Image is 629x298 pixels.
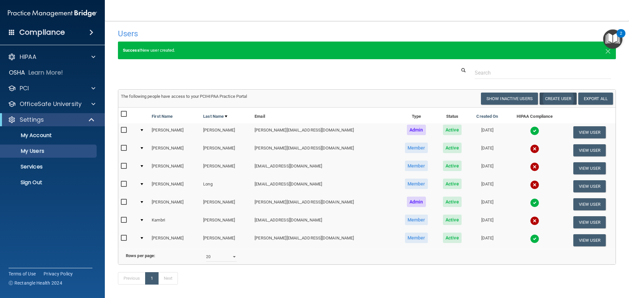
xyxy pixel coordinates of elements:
[4,164,94,170] p: Services
[443,179,462,189] span: Active
[118,42,616,59] div: New user created.
[443,233,462,243] span: Active
[469,231,506,249] td: [DATE]
[530,180,539,189] img: cross.ca9f0e7f.svg
[530,234,539,243] img: tick.e7d51cea.svg
[149,141,200,159] td: [PERSON_NAME]
[573,144,606,156] button: View User
[9,69,25,77] p: OSHA
[443,143,462,153] span: Active
[149,213,200,231] td: Kambri
[252,141,397,159] td: [PERSON_NAME][EMAIL_ADDRESS][DOMAIN_NAME]
[407,125,426,135] span: Admin
[252,213,397,231] td: [EMAIL_ADDRESS][DOMAIN_NAME]
[443,215,462,225] span: Active
[200,141,252,159] td: [PERSON_NAME]
[436,108,469,123] th: Status
[573,162,606,174] button: View User
[20,116,44,124] p: Settings
[469,159,506,177] td: [DATE]
[4,179,94,186] p: Sign Out
[573,126,606,138] button: View User
[252,231,397,249] td: [PERSON_NAME][EMAIL_ADDRESS][DOMAIN_NAME]
[9,271,36,277] a: Terms of Use
[405,179,428,189] span: Member
[203,113,227,120] a: Last Name
[605,44,611,57] span: ×
[469,123,506,141] td: [DATE]
[8,100,95,108] a: OfficeSafe University
[405,143,428,153] span: Member
[506,108,563,123] th: HIPAA Compliance
[20,100,82,108] p: OfficeSafe University
[469,177,506,195] td: [DATE]
[121,94,247,99] span: The following people have access to your PCIHIPAA Practice Portal
[443,125,462,135] span: Active
[152,113,173,120] a: First Name
[4,148,94,154] p: My Users
[573,216,606,228] button: View User
[149,195,200,213] td: [PERSON_NAME]
[469,213,506,231] td: [DATE]
[20,84,29,92] p: PCI
[149,123,200,141] td: [PERSON_NAME]
[20,53,36,61] p: HIPAA
[443,197,462,207] span: Active
[530,162,539,171] img: cross.ca9f0e7f.svg
[620,33,622,42] div: 2
[530,126,539,135] img: tick.e7d51cea.svg
[397,108,436,123] th: Type
[603,29,622,49] button: Open Resource Center, 2 new notifications
[200,177,252,195] td: Long
[573,198,606,210] button: View User
[530,144,539,153] img: cross.ca9f0e7f.svg
[252,177,397,195] td: [EMAIL_ADDRESS][DOMAIN_NAME]
[605,46,611,54] button: Close
[123,48,141,53] strong: Success!
[9,280,62,286] span: Ⓒ Rectangle Health 2024
[200,231,252,249] td: [PERSON_NAME]
[8,53,95,61] a: HIPAA
[540,93,577,105] button: Create User
[407,197,426,207] span: Admin
[475,67,611,79] input: Search
[8,116,95,124] a: Settings
[145,272,159,285] a: 1
[530,198,539,207] img: tick.e7d51cea.svg
[443,161,462,171] span: Active
[200,195,252,213] td: [PERSON_NAME]
[118,29,404,38] h4: Users
[252,195,397,213] td: [PERSON_NAME][EMAIL_ADDRESS][DOMAIN_NAME]
[405,233,428,243] span: Member
[200,213,252,231] td: [PERSON_NAME]
[252,108,397,123] th: Email
[8,7,97,20] img: PMB logo
[481,93,538,105] button: Show Inactive Users
[469,195,506,213] td: [DATE]
[4,132,94,139] p: My Account
[19,28,65,37] h4: Compliance
[252,159,397,177] td: [EMAIL_ADDRESS][DOMAIN_NAME]
[405,215,428,225] span: Member
[573,234,606,246] button: View User
[44,271,73,277] a: Privacy Policy
[149,159,200,177] td: [PERSON_NAME]
[200,159,252,177] td: [PERSON_NAME]
[476,113,498,120] a: Created On
[126,253,155,258] b: Rows per page:
[158,272,178,285] a: Next
[8,84,95,92] a: PCI
[29,69,63,77] p: Learn More!
[149,177,200,195] td: [PERSON_NAME]
[149,231,200,249] td: [PERSON_NAME]
[530,216,539,225] img: cross.ca9f0e7f.svg
[578,93,613,105] a: Export All
[469,141,506,159] td: [DATE]
[118,272,145,285] a: Previous
[200,123,252,141] td: [PERSON_NAME]
[405,161,428,171] span: Member
[252,123,397,141] td: [PERSON_NAME][EMAIL_ADDRESS][DOMAIN_NAME]
[573,180,606,192] button: View User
